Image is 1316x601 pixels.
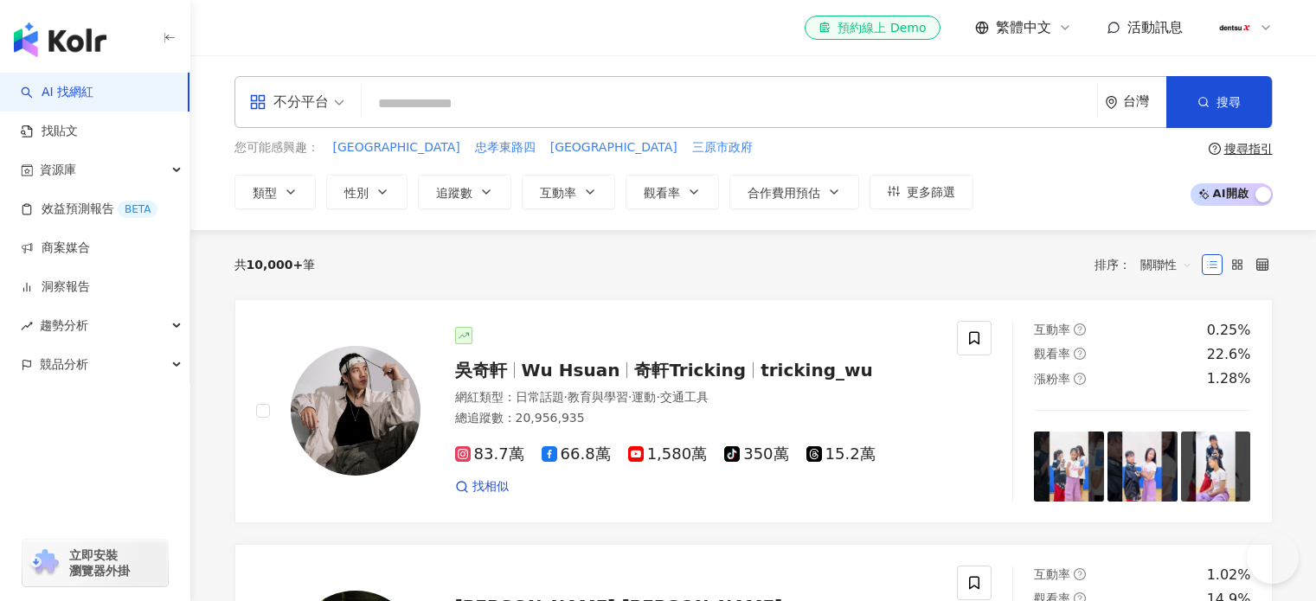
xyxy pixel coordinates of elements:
span: 350萬 [724,445,788,464]
span: 資源庫 [40,150,76,189]
span: · [564,390,568,404]
span: · [656,390,659,404]
span: 運動 [632,390,656,404]
a: 洞察報告 [21,278,90,296]
button: 更多篩選 [870,175,973,209]
span: 互動率 [1034,323,1070,336]
span: question-circle [1074,373,1086,385]
span: 日常話題 [516,390,564,404]
img: post-image [1034,432,1104,502]
span: 三原市政府 [692,139,753,157]
img: logo [14,22,106,57]
span: 漲粉率 [1034,372,1070,386]
span: 立即安裝 瀏覽器外掛 [69,547,130,579]
span: 類型 [253,186,277,200]
span: 觀看率 [1034,347,1070,361]
span: 66.8萬 [542,445,611,464]
span: 吳奇軒 [455,360,507,380]
a: 預約線上 Demo [805,16,940,40]
span: · [628,390,632,404]
span: 搜尋 [1216,95,1241,109]
span: question-circle [1209,143,1221,155]
span: 繁體中文 [996,18,1051,37]
span: question-circle [1074,323,1086,336]
div: 總追蹤數 ： 20,956,935 [455,410,937,427]
span: 性別 [344,186,369,200]
span: 交通工具 [660,390,709,404]
button: [GEOGRAPHIC_DATA] [332,138,461,157]
span: appstore [249,93,266,111]
img: post-image [1107,432,1178,502]
span: 活動訊息 [1127,19,1183,35]
div: 0.25% [1207,321,1251,340]
div: 共 筆 [234,258,316,272]
img: post-image [1181,432,1251,502]
a: 效益預測報告BETA [21,201,157,218]
span: 追蹤數 [436,186,472,200]
span: 互動率 [1034,567,1070,581]
span: 您可能感興趣： [234,139,319,157]
a: 找貼文 [21,123,78,140]
span: 合作費用預估 [748,186,820,200]
a: KOL Avatar吳奇軒Wu Hsuan奇軒Trickingtricking_wu網紅類型：日常話題·教育與學習·運動·交通工具總追蹤數：20,956,93583.7萬66.8萬1,580萬3... [234,299,1273,523]
button: 合作費用預估 [729,175,859,209]
div: 1.28% [1207,369,1251,388]
span: 忠孝東路四 [475,139,536,157]
span: Wu Hsuan [522,360,620,380]
div: 1.02% [1207,566,1251,585]
span: 更多篩選 [907,185,955,199]
button: 搜尋 [1166,76,1272,128]
span: [GEOGRAPHIC_DATA] [333,139,460,157]
button: 互動率 [522,175,615,209]
img: 180x180px_JPG.jpg [1218,11,1251,44]
a: searchAI 找網紅 [21,84,93,101]
span: 趨勢分析 [40,306,88,345]
div: 台灣 [1123,94,1166,109]
img: chrome extension [28,549,61,577]
span: 關聯性 [1140,251,1192,278]
span: question-circle [1074,348,1086,360]
span: 奇軒Tricking [634,360,746,380]
span: tricking_wu [761,360,873,380]
span: rise [21,320,33,332]
span: 互動率 [540,186,576,200]
a: 商案媒合 [21,240,90,257]
div: 預約線上 Demo [818,19,926,36]
button: 三原市政府 [691,138,754,157]
span: question-circle [1074,568,1086,580]
button: [GEOGRAPHIC_DATA] [549,138,678,157]
span: 觀看率 [644,186,680,200]
span: 1,580萬 [628,445,708,464]
span: 競品分析 [40,345,88,384]
button: 類型 [234,175,316,209]
button: 忠孝東路四 [474,138,536,157]
span: [GEOGRAPHIC_DATA] [550,139,677,157]
div: 不分平台 [249,88,329,116]
span: 15.2萬 [806,445,876,464]
button: 追蹤數 [418,175,511,209]
a: 找相似 [455,478,509,496]
span: 教育與學習 [568,390,628,404]
div: 排序： [1095,251,1202,278]
iframe: Help Scout Beacon - Open [1247,532,1299,584]
button: 觀看率 [626,175,719,209]
div: 搜尋指引 [1224,142,1273,156]
div: 網紅類型 ： [455,389,937,406]
button: 性別 [326,175,408,209]
span: 10,000+ [247,258,304,272]
a: chrome extension立即安裝 瀏覽器外掛 [22,540,168,586]
span: environment [1105,96,1118,109]
img: KOL Avatar [291,346,420,476]
div: 22.6% [1207,345,1251,364]
span: 找相似 [472,478,509,496]
span: 83.7萬 [455,445,524,464]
